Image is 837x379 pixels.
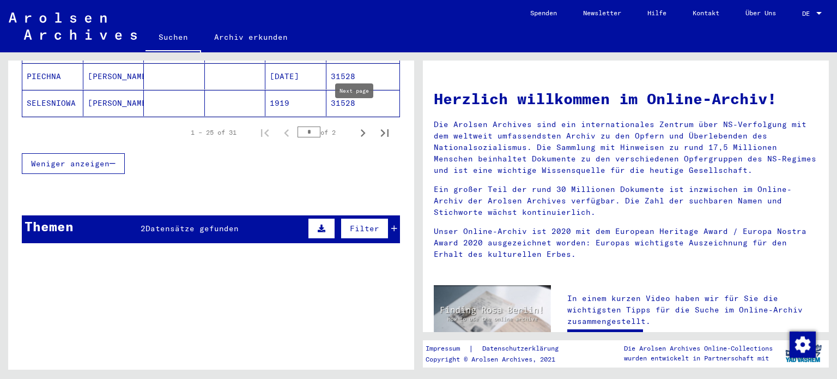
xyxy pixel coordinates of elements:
[145,24,201,52] a: Suchen
[341,218,389,239] button: Filter
[83,63,144,89] mat-cell: [PERSON_NAME]
[298,127,352,137] div: of 2
[426,343,572,354] div: |
[22,90,83,116] mat-cell: SELESNIOWA
[374,122,396,143] button: Last page
[276,122,298,143] button: Previous page
[201,24,301,50] a: Archiv erkunden
[802,10,814,17] span: DE
[426,343,469,354] a: Impressum
[265,90,326,116] mat-cell: 1919
[326,90,400,116] mat-cell: 31528
[22,153,125,174] button: Weniger anzeigen
[434,285,551,349] img: video.jpg
[434,87,818,110] h1: Herzlich willkommen im Online-Archiv!
[254,122,276,143] button: First page
[624,353,773,363] p: wurden entwickelt in Partnerschaft mit
[567,293,818,327] p: In einem kurzen Video haben wir für Sie die wichtigsten Tipps für die Suche im Online-Archiv zusa...
[22,63,83,89] mat-cell: PIECHNA
[83,90,144,116] mat-cell: [PERSON_NAME]
[31,159,110,169] span: Weniger anzeigen
[434,226,818,260] p: Unser Online-Archiv ist 2020 mit dem European Heritage Award / Europa Nostra Award 2020 ausgezeic...
[350,224,379,233] span: Filter
[434,184,818,218] p: Ein großer Teil der rund 30 Millionen Dokumente ist inzwischen im Online-Archiv der Arolsen Archi...
[567,329,643,351] a: Video ansehen
[145,224,239,233] span: Datensätze gefunden
[474,343,572,354] a: Datenschutzerklärung
[326,63,400,89] mat-cell: 31528
[265,63,326,89] mat-cell: [DATE]
[191,128,236,137] div: 1 – 25 of 31
[25,216,74,236] div: Themen
[790,332,816,358] img: Zustimmung ändern
[426,354,572,364] p: Copyright © Arolsen Archives, 2021
[624,344,773,353] p: Die Arolsen Archives Online-Collections
[352,122,374,143] button: Next page
[783,340,824,367] img: yv_logo.png
[141,224,145,233] span: 2
[9,13,137,40] img: Arolsen_neg.svg
[434,119,818,176] p: Die Arolsen Archives sind ein internationales Zentrum über NS-Verfolgung mit dem weltweit umfasse...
